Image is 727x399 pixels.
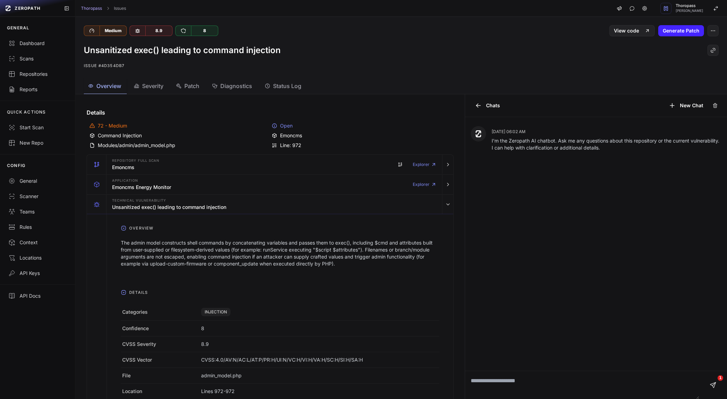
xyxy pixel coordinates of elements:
[87,175,453,194] button: Application Emoncms Energy Monitor Explorer
[184,82,199,90] span: Patch
[8,270,67,277] div: API Keys
[112,179,138,182] span: Application
[273,82,301,90] span: Status Log
[8,292,67,299] div: API Docs
[112,204,226,211] h3: Unsanitized exec() leading to command injection
[201,388,235,395] p: Lines 972-972
[676,4,703,8] span: Thoropass
[609,25,655,36] a: View code
[8,254,67,261] div: Locations
[8,86,67,93] div: Reports
[8,224,67,231] div: Rules
[272,132,451,139] div: Emoncms
[81,6,126,11] nav: breadcrumb
[15,6,41,11] span: ZEROPATH
[8,71,67,78] div: Repositories
[8,177,67,184] div: General
[7,109,46,115] p: QUICK ACTIONS
[8,208,67,215] div: Teams
[676,9,703,13] span: [PERSON_NAME]
[201,325,204,332] p: 8
[112,159,159,162] span: Repository Full scan
[8,40,67,47] div: Dashboard
[122,388,142,395] span: Location
[112,164,134,171] h3: Emoncms
[115,287,445,298] button: Details
[8,193,67,200] div: Scanner
[201,372,242,379] p: admin_model.php
[89,122,269,129] div: 72 - Medium
[81,6,102,11] a: Thoropass
[718,375,723,381] span: 1
[471,100,504,111] button: Chats
[114,6,126,11] a: Issues
[7,25,29,31] p: GENERAL
[8,55,67,62] div: Scans
[89,132,269,139] div: Command Injection
[122,341,156,348] span: CVSS Severity
[475,130,482,137] img: Zeropath AI
[8,139,67,146] div: New Repo
[89,142,269,149] div: Modules/admin/admin_model.php
[413,158,436,172] a: Explorer
[703,375,720,392] iframe: Intercom live chat
[492,129,721,135] p: [DATE] 06:02 AM
[413,177,436,191] a: Explorer
[105,6,110,11] svg: chevron right,
[220,82,252,90] span: Diagnostics
[115,223,445,234] button: Overview
[272,142,451,149] div: Line: 972
[492,137,721,151] p: I'm the Zeropath AI chatbot. Ask me any questions about this repository or the current vulnerabil...
[87,108,454,117] h4: Details
[122,325,149,332] span: Confidence
[126,287,150,298] span: Details
[100,26,126,36] div: Medium
[112,199,166,202] span: Technical Vulnerability
[142,82,163,90] span: Severity
[201,356,363,363] p: CVSS:4.0/AV:N/AC:L/AT:P/PR:H/UI:N/VC:H/VI:H/VA:H/SC:H/SI:H/SA:H
[272,122,451,129] div: Open
[112,184,171,191] h3: Emoncms Energy Monitor
[87,195,453,214] button: Technical Vulnerability Unsanitized exec() leading to command injection
[658,25,704,36] button: Generate Patch
[3,3,58,14] a: ZEROPATH
[7,163,25,168] p: CONFIG
[126,223,156,234] span: Overview
[191,26,218,36] div: 8
[122,356,152,363] span: CVSS Vector
[87,155,453,174] button: Repository Full scan Emoncms Explorer
[122,309,148,315] span: Categories
[84,45,281,56] h1: Unsanitized exec() leading to command injection
[8,124,67,131] div: Start Scan
[201,341,209,348] p: 8.9
[122,372,131,379] span: File
[145,26,172,36] div: 8.9
[8,239,67,246] div: Context
[84,61,719,70] p: Issue #4d354db7
[201,308,230,316] p: INJECTION
[96,82,121,90] span: Overview
[121,239,434,267] p: The admin model constructs shell commands by concatenating variables and passes them to exec(), i...
[664,100,707,111] button: New Chat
